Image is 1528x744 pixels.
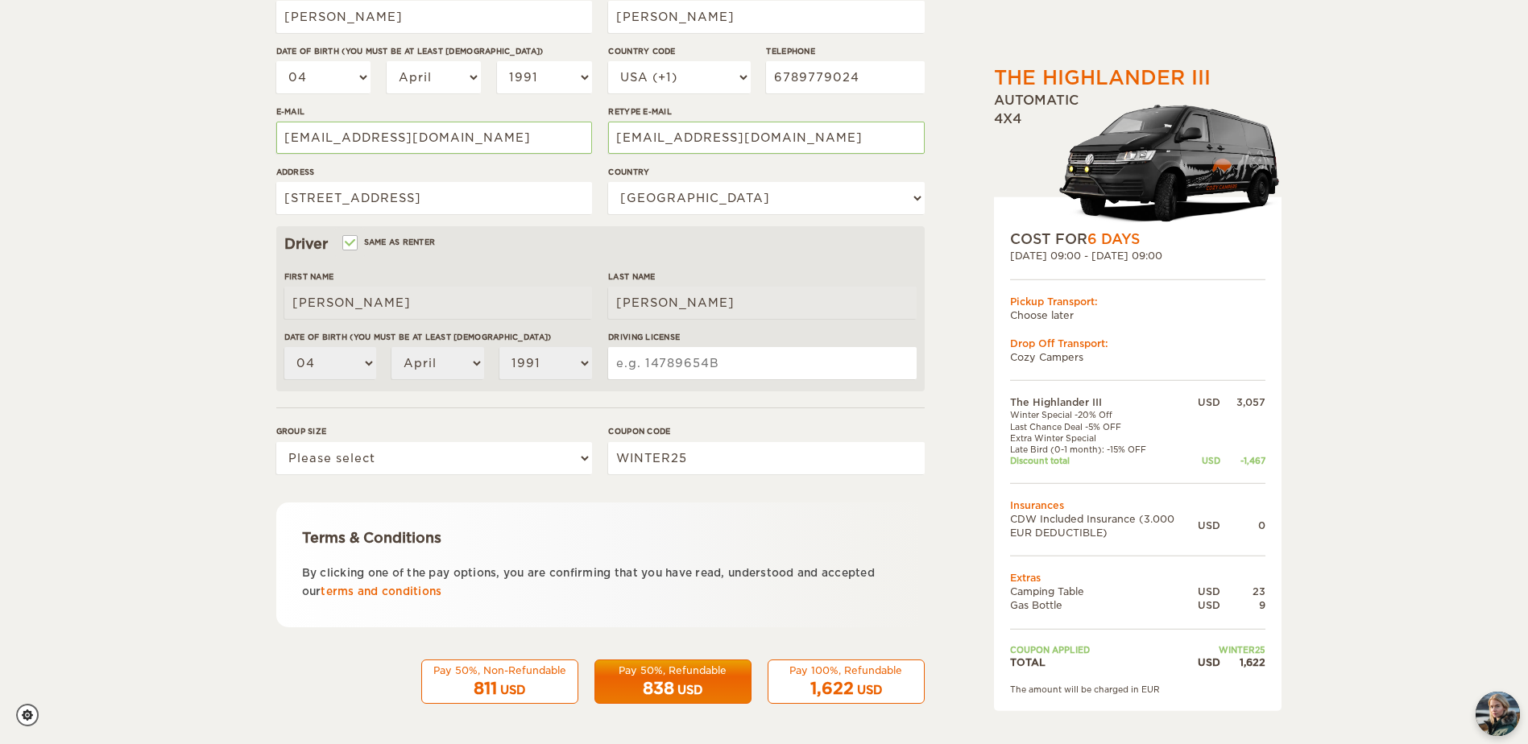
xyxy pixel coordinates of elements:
[1010,571,1265,585] td: Extras
[284,287,592,319] input: e.g. William
[608,45,750,57] label: Country Code
[276,166,592,178] label: Address
[276,425,592,437] label: Group size
[643,679,674,698] span: 838
[608,271,916,283] label: Last Name
[276,45,592,57] label: Date of birth (You must be at least [DEMOGRAPHIC_DATA])
[344,239,354,250] input: Same as renter
[500,682,525,698] div: USD
[1010,498,1265,511] td: Insurances
[1010,420,1198,432] td: Last Chance Deal -5% OFF
[1476,692,1520,736] button: chat-button
[608,425,924,437] label: Coupon code
[276,122,592,154] input: e.g. example@example.com
[1198,598,1220,612] div: USD
[302,528,899,548] div: Terms & Conditions
[768,659,925,705] button: Pay 100%, Refundable 1,622 USD
[276,105,592,118] label: E-mail
[857,682,882,698] div: USD
[302,564,899,601] p: By clicking one of the pay options, you are confirming that you have read, understood and accepte...
[1220,585,1265,598] div: 23
[1198,455,1220,466] div: USD
[766,45,924,57] label: Telephone
[994,92,1282,229] div: Automatic 4x4
[1198,655,1220,669] div: USD
[1058,97,1282,229] img: stor-langur-4.png
[1010,249,1265,262] div: [DATE] 09:00 - [DATE] 09:00
[474,679,497,698] span: 811
[284,271,592,283] label: First Name
[608,331,916,343] label: Driving License
[608,105,924,118] label: Retype E-mail
[1220,598,1265,612] div: 9
[1010,655,1198,669] td: TOTAL
[421,659,578,705] button: Pay 50%, Non-Refundable 811 USD
[344,234,436,250] label: Same as renter
[1010,455,1198,466] td: Discount total
[1220,455,1265,466] div: -1,467
[276,182,592,214] input: e.g. Street, City, Zip Code
[16,704,49,726] a: Cookie settings
[1010,229,1265,249] div: COST FOR
[1010,294,1265,308] div: Pickup Transport:
[1010,643,1198,655] td: Coupon applied
[1198,519,1220,532] div: USD
[605,663,741,677] div: Pay 50%, Refundable
[1220,519,1265,532] div: 0
[1010,444,1198,455] td: Late Bird (0-1 month): -15% OFF
[1010,308,1265,321] td: Choose later
[766,61,924,93] input: e.g. 1 234 567 890
[594,659,752,705] button: Pay 50%, Refundable 838 USD
[608,122,924,154] input: e.g. example@example.com
[1010,350,1265,364] td: Cozy Campers
[778,663,914,677] div: Pay 100%, Refundable
[608,347,916,379] input: e.g. 14789654B
[1198,395,1220,409] div: USD
[1476,692,1520,736] img: Freyja at Cozy Campers
[1220,655,1265,669] div: 1,622
[1010,512,1198,539] td: CDW Included Insurance (3.000 EUR DEDUCTIBLE)
[432,663,568,677] div: Pay 50%, Non-Refundable
[284,331,592,343] label: Date of birth (You must be at least [DEMOGRAPHIC_DATA])
[1198,585,1220,598] div: USD
[321,585,441,597] a: terms and conditions
[276,1,592,33] input: e.g. William
[608,166,924,178] label: Country
[1010,585,1198,598] td: Camping Table
[1010,432,1198,444] td: Extra Winter Special
[1010,598,1198,612] td: Gas Bottle
[608,1,924,33] input: e.g. Smith
[994,64,1211,92] div: The Highlander III
[608,287,916,319] input: e.g. Smith
[1010,684,1265,695] div: The amount will be charged in EUR
[1010,337,1265,350] div: Drop Off Transport:
[1220,395,1265,409] div: 3,057
[677,682,702,698] div: USD
[1198,643,1265,655] td: WINTER25
[284,234,917,254] div: Driver
[1087,231,1140,247] span: 6 Days
[1010,409,1198,420] td: Winter Special -20% Off
[810,679,854,698] span: 1,622
[1010,395,1198,409] td: The Highlander III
